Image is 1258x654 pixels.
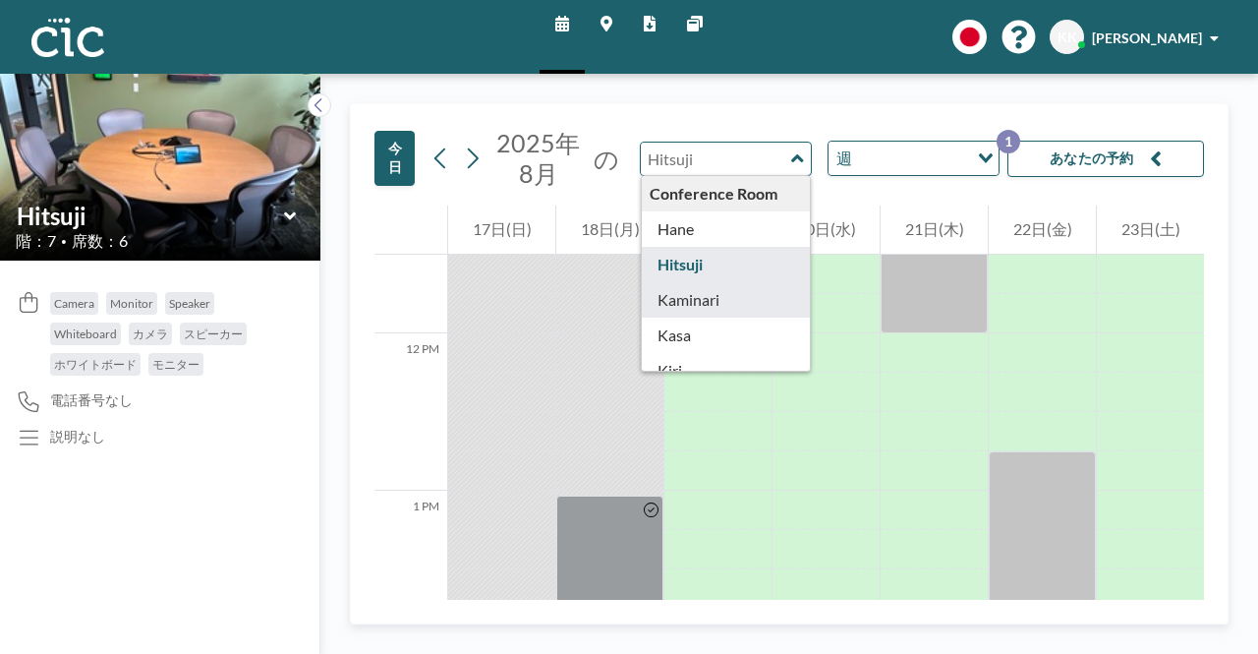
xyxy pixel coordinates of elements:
span: 2025年8月 [496,128,580,188]
span: の [594,144,619,174]
div: 12 PM [374,333,447,491]
div: Kiri [642,353,810,388]
span: 階：7 [16,231,56,251]
span: [PERSON_NAME] [1092,30,1202,46]
div: Conference Room [642,176,810,211]
span: Camera [54,296,94,311]
div: Kaminari [642,282,810,318]
span: 週 [832,146,856,171]
div: 11 AM [374,176,447,333]
span: Speaker [169,296,210,311]
input: Hitsuji [17,202,284,230]
span: Monitor [110,296,153,311]
div: 18日(月) [556,206,663,255]
div: 21日(木) [881,206,988,255]
div: Search for option [829,142,999,175]
div: Hitsuji [642,247,810,282]
input: Hitsuji [641,143,791,175]
div: 20日(水) [772,206,880,255]
span: • [61,235,67,248]
button: 今日 [374,131,415,186]
div: Hane [642,211,810,247]
span: 電話番号なし [50,391,133,409]
span: スピーカー [184,327,243,341]
span: 席数：6 [72,231,128,251]
p: 1 [997,130,1020,153]
input: Search for option [858,146,966,171]
span: ホワイトボード [54,357,137,372]
div: 23日(土) [1097,206,1204,255]
span: モニター [152,357,200,372]
div: Kasa [642,318,810,353]
img: organization-logo [31,18,104,57]
div: 22日(金) [989,206,1096,255]
span: カメラ [133,327,168,341]
button: あなたの予約1 [1007,141,1204,177]
div: 説明なし [50,428,105,446]
span: KK [1058,29,1077,46]
div: 17日(日) [448,206,555,255]
div: 1 PM [374,491,447,648]
span: Whiteboard [54,327,117,341]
